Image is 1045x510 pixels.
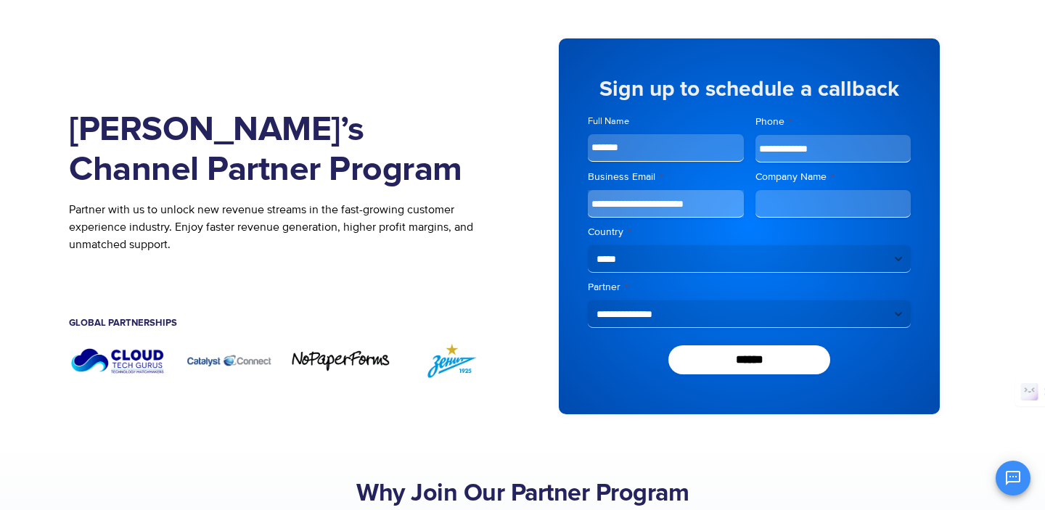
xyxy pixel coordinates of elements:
[181,342,278,378] img: CatalystConnect
[755,170,911,184] label: Company Name
[69,480,976,509] h2: Why Join Our Partner Program
[755,115,911,129] label: Phone
[403,342,501,378] img: ZENIT
[996,461,1030,495] button: Open chat
[588,170,744,184] label: Business Email
[69,318,501,328] h5: Global Partnerships
[588,225,911,239] label: Country
[588,280,911,295] label: Partner
[69,342,166,378] div: 6 / 7
[69,342,501,378] div: Image Carousel
[181,342,278,378] div: 7 / 7
[292,350,390,372] div: 1 / 7
[403,342,501,378] div: 2 / 7
[588,115,744,128] label: Full Name
[69,342,166,378] img: CloubTech
[69,201,501,253] p: Partner with us to unlock new revenue streams in the fast-growing customer experience industry. E...
[69,110,501,190] h1: [PERSON_NAME]’s Channel Partner Program
[292,350,390,372] img: nopaperforms
[588,78,911,100] h5: Sign up to schedule a callback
